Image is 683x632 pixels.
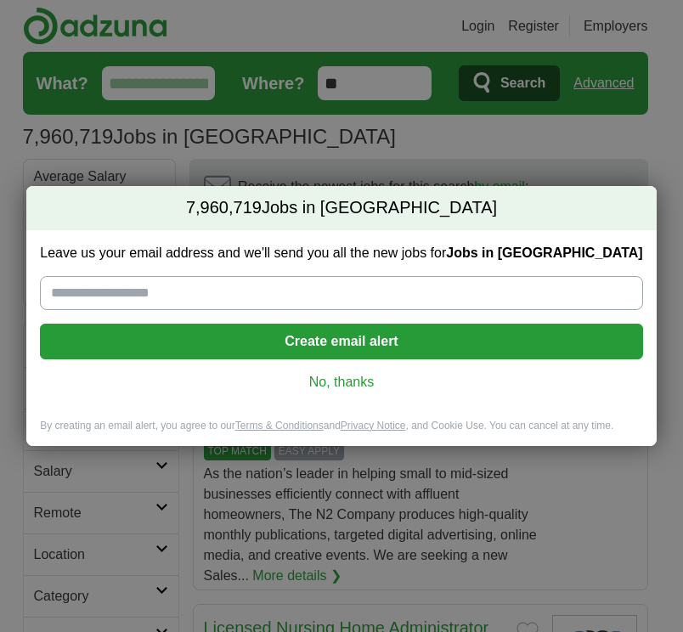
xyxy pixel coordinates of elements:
[26,419,656,447] div: By creating an email alert, you agree to our and , and Cookie Use. You can cancel at any time.
[54,373,629,392] a: No, thanks
[40,244,642,262] label: Leave us your email address and we'll send you all the new jobs for
[26,186,656,230] h2: Jobs in [GEOGRAPHIC_DATA]
[186,196,262,220] span: 7,960,719
[446,245,642,260] strong: Jobs in [GEOGRAPHIC_DATA]
[235,420,324,432] a: Terms & Conditions
[40,324,642,359] button: Create email alert
[341,420,406,432] a: Privacy Notice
